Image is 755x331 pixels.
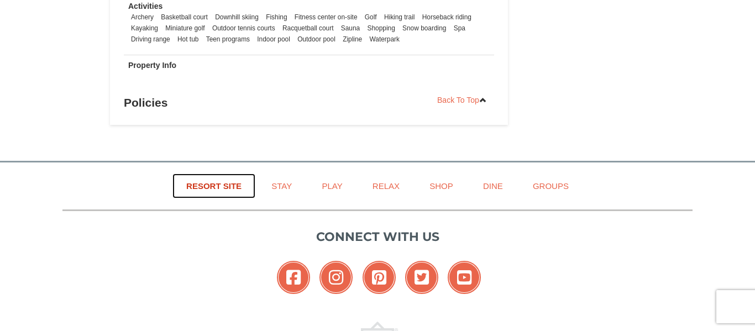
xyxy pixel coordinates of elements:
[212,12,261,23] li: Downhill skiing
[365,23,398,34] li: Shopping
[381,12,418,23] li: Hiking trail
[400,23,449,34] li: Snow boarding
[124,92,494,114] h3: Policies
[128,23,161,34] li: Kayaking
[430,92,494,108] a: Back To Top
[416,174,467,198] a: Shop
[280,23,337,34] li: Racquetball court
[451,23,468,34] li: Spa
[519,174,583,198] a: Groups
[292,12,360,23] li: Fitness center on-site
[469,174,517,198] a: Dine
[162,23,207,34] li: Miniature golf
[420,12,474,23] li: Horseback riding
[359,174,413,198] a: Relax
[367,34,402,45] li: Waterpark
[340,34,365,45] li: Zipline
[128,2,162,10] strong: Activities
[203,34,253,45] li: Teen programs
[362,12,380,23] li: Golf
[128,34,173,45] li: Driving range
[308,174,356,198] a: Play
[158,12,211,23] li: Basketball court
[172,174,255,198] a: Resort Site
[295,34,338,45] li: Outdoor pool
[128,61,176,70] strong: Property Info
[128,12,156,23] li: Archery
[263,12,290,23] li: Fishing
[254,34,293,45] li: Indoor pool
[338,23,363,34] li: Sauna
[175,34,201,45] li: Hot tub
[62,228,693,246] p: Connect with us
[258,174,306,198] a: Stay
[209,23,278,34] li: Outdoor tennis courts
